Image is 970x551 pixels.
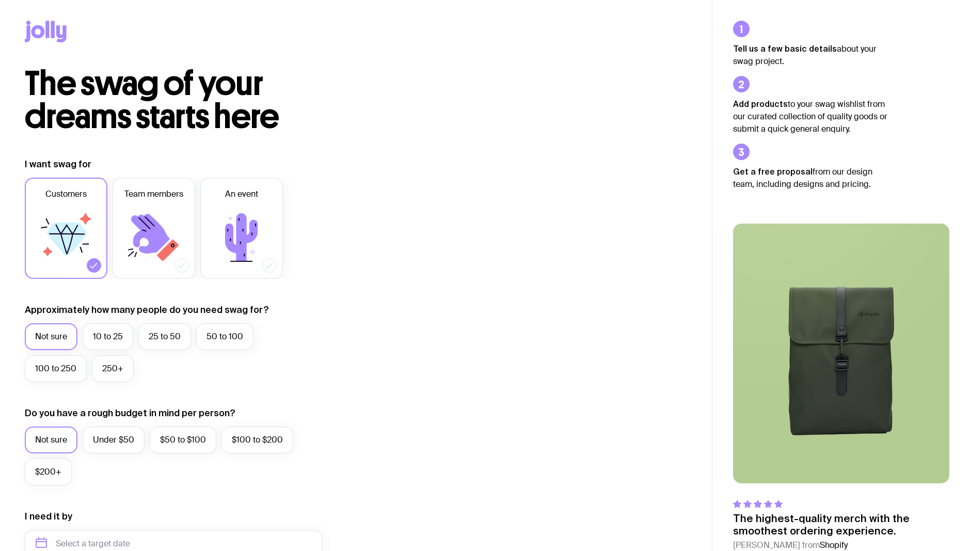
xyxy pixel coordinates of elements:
span: Customers [45,188,87,200]
span: The swag of your dreams starts here [25,63,279,137]
strong: Add products [733,99,788,108]
strong: Get a free proposal [733,167,813,176]
span: Shopify [820,540,848,550]
strong: Tell us a few basic details [733,44,837,53]
label: 25 to 50 [138,323,191,350]
span: Team members [124,188,183,200]
label: $50 to $100 [150,427,216,453]
label: Not sure [25,323,77,350]
label: 50 to 100 [196,323,253,350]
p: from our design team, including designs and pricing. [733,165,888,191]
label: 10 to 25 [83,323,133,350]
label: 100 to 250 [25,355,87,382]
label: I want swag for [25,158,91,170]
label: Not sure [25,427,77,453]
p: about your swag project. [733,42,888,68]
label: 250+ [92,355,134,382]
label: Under $50 [83,427,145,453]
p: The highest-quality merch with the smoothest ordering experience. [733,512,949,537]
label: Approximately how many people do you need swag for? [25,304,269,316]
p: to your swag wishlist from our curated collection of quality goods or submit a quick general enqu... [733,98,888,135]
span: An event [225,188,258,200]
label: $200+ [25,459,72,485]
label: I need it by [25,510,72,523]
label: Do you have a rough budget in mind per person? [25,407,235,419]
label: $100 to $200 [221,427,293,453]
